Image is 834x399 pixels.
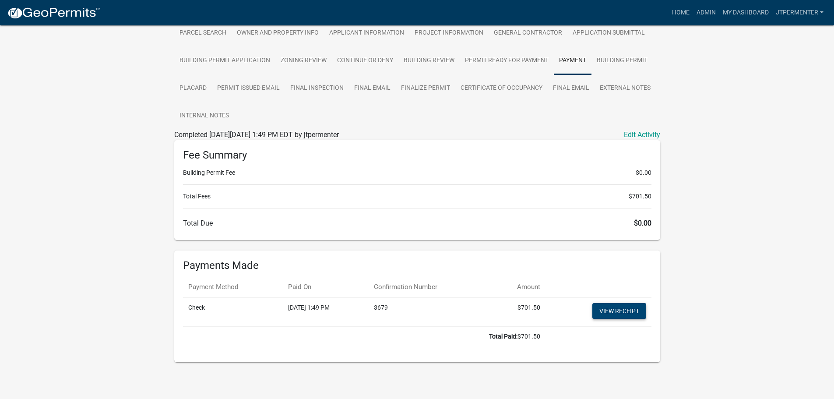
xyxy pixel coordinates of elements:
[460,47,554,75] a: Permit Ready for Payment
[174,102,234,130] a: Internal Notes
[349,74,396,102] a: Final Email
[283,298,369,327] td: [DATE] 1:49 PM
[396,74,455,102] a: Finalize Permit
[554,47,591,75] a: Payment
[489,333,517,340] b: Total Paid:
[772,4,827,21] a: jtpermenter
[183,277,283,297] th: Payment Method
[595,74,656,102] a: External Notes
[489,19,567,47] a: General Contractor
[183,168,651,177] li: Building Permit Fee
[324,19,409,47] a: Applicant Information
[624,130,660,140] a: Edit Activity
[174,131,339,139] span: Completed [DATE][DATE] 1:49 PM EDT by jtpermenter
[183,298,283,327] td: Check
[232,19,324,47] a: Owner and Property Info
[669,4,693,21] a: Home
[369,277,490,297] th: Confirmation Number
[634,219,651,227] span: $0.00
[567,19,650,47] a: Application Submittal
[332,47,398,75] a: Continue or Deny
[285,74,349,102] a: Final Inspection
[183,192,651,201] li: Total Fees
[490,298,545,327] td: $701.50
[398,47,460,75] a: Building Review
[369,298,490,327] td: 3679
[592,303,646,319] a: View receipt
[693,4,719,21] a: Admin
[183,219,651,227] h6: Total Due
[636,168,651,177] span: $0.00
[183,327,545,347] td: $701.50
[174,74,212,102] a: Placard
[283,277,369,297] th: Paid On
[490,277,545,297] th: Amount
[409,19,489,47] a: Project Information
[591,47,653,75] a: Building Permit
[275,47,332,75] a: Zoning Review
[174,47,275,75] a: Building Permit Application
[629,192,651,201] span: $701.50
[548,74,595,102] a: Final Email
[455,74,548,102] a: Certificate of Occupancy
[183,259,651,272] h6: Payments Made
[174,19,232,47] a: Parcel search
[183,149,651,162] h6: Fee Summary
[719,4,772,21] a: My Dashboard
[212,74,285,102] a: Permit Issued Email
